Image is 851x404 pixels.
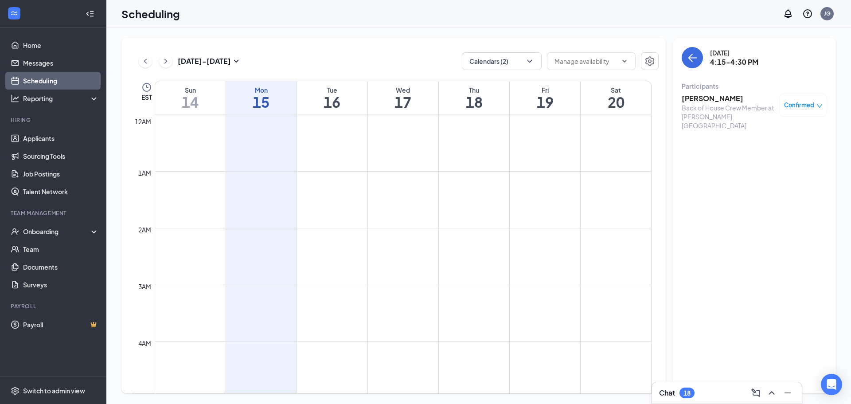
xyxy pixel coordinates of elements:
[23,276,99,294] a: Surveys
[682,82,827,90] div: Participants
[297,94,367,110] h1: 16
[581,86,651,94] div: Sat
[659,388,675,398] h3: Chat
[782,388,793,398] svg: Minimize
[644,56,655,67] svg: Settings
[554,56,617,66] input: Manage availability
[23,129,99,147] a: Applicants
[155,86,226,94] div: Sun
[687,52,698,63] svg: ArrowLeft
[141,56,150,67] svg: ChevronLeft
[11,116,97,124] div: Hiring
[784,101,814,110] span: Confirmed
[368,81,438,114] a: September 17, 2025
[141,93,152,102] span: EST
[641,52,659,70] button: Settings
[11,94,20,103] svg: Analysis
[781,386,795,400] button: Minimize
[510,86,580,94] div: Fri
[23,36,99,54] a: Home
[682,47,703,68] button: back-button
[765,386,779,400] button: ChevronUp
[525,57,534,66] svg: ChevronDown
[710,57,758,67] h3: 4:15-4:30 PM
[23,72,99,90] a: Scheduling
[23,386,85,395] div: Switch to admin view
[141,82,152,93] svg: Clock
[581,94,651,110] h1: 20
[86,9,94,18] svg: Collapse
[297,86,367,94] div: Tue
[133,117,153,126] div: 12am
[11,227,20,236] svg: UserCheck
[682,103,775,130] div: Back of House Crew Member at [PERSON_NAME][GEOGRAPHIC_DATA]
[749,386,763,400] button: ComposeMessage
[23,316,99,333] a: PayrollCrown
[178,56,231,66] h3: [DATE] - [DATE]
[226,94,297,110] h1: 15
[137,282,153,291] div: 3am
[155,94,226,110] h1: 14
[23,54,99,72] a: Messages
[11,302,97,310] div: Payroll
[161,56,170,67] svg: ChevronRight
[137,338,153,348] div: 4am
[137,225,153,235] div: 2am
[462,52,542,70] button: Calendars (2)ChevronDown
[816,103,823,109] span: down
[231,56,242,67] svg: SmallChevronDown
[710,48,758,57] div: [DATE]
[23,183,99,200] a: Talent Network
[510,81,580,114] a: September 19, 2025
[824,10,831,17] div: JG
[155,81,226,114] a: September 14, 2025
[821,374,842,395] div: Open Intercom Messenger
[226,81,297,114] a: September 15, 2025
[10,9,19,18] svg: WorkstreamLogo
[802,8,813,19] svg: QuestionInfo
[23,258,99,276] a: Documents
[368,86,438,94] div: Wed
[766,388,777,398] svg: ChevronUp
[439,94,509,110] h1: 18
[23,165,99,183] a: Job Postings
[439,86,509,94] div: Thu
[139,55,152,68] button: ChevronLeft
[159,55,172,68] button: ChevronRight
[121,6,180,21] h1: Scheduling
[682,94,775,103] h3: [PERSON_NAME]
[581,81,651,114] a: September 20, 2025
[439,81,509,114] a: September 18, 2025
[11,386,20,395] svg: Settings
[137,168,153,178] div: 1am
[226,86,297,94] div: Mon
[11,209,97,217] div: Team Management
[23,147,99,165] a: Sourcing Tools
[23,227,91,236] div: Onboarding
[750,388,761,398] svg: ComposeMessage
[297,81,367,114] a: September 16, 2025
[23,240,99,258] a: Team
[510,94,580,110] h1: 19
[621,58,628,65] svg: ChevronDown
[368,94,438,110] h1: 17
[23,94,99,103] div: Reporting
[683,389,691,397] div: 18
[783,8,793,19] svg: Notifications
